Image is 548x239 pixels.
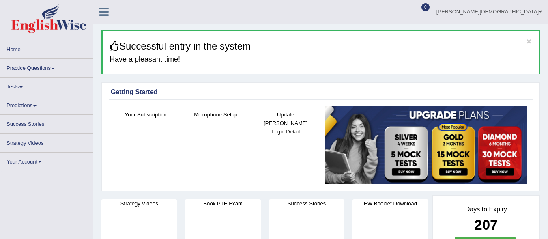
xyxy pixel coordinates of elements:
[527,37,531,45] button: ×
[0,40,93,56] a: Home
[0,153,93,168] a: Your Account
[269,199,344,208] h4: Success Stories
[111,87,531,97] div: Getting Started
[115,110,177,119] h4: Your Subscription
[0,115,93,131] a: Success Stories
[0,96,93,112] a: Predictions
[101,199,177,208] h4: Strategy Videos
[474,217,498,233] b: 207
[0,134,93,150] a: Strategy Videos
[110,41,533,52] h3: Successful entry in the system
[255,110,317,136] h4: Update [PERSON_NAME] Login Detail
[442,206,531,213] h4: Days to Expiry
[110,56,533,64] h4: Have a pleasant time!
[185,110,247,119] h4: Microphone Setup
[325,106,527,185] img: small5.jpg
[352,199,428,208] h4: EW Booklet Download
[421,3,430,11] span: 0
[0,59,93,75] a: Practice Questions
[0,78,93,93] a: Tests
[185,199,260,208] h4: Book PTE Exam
